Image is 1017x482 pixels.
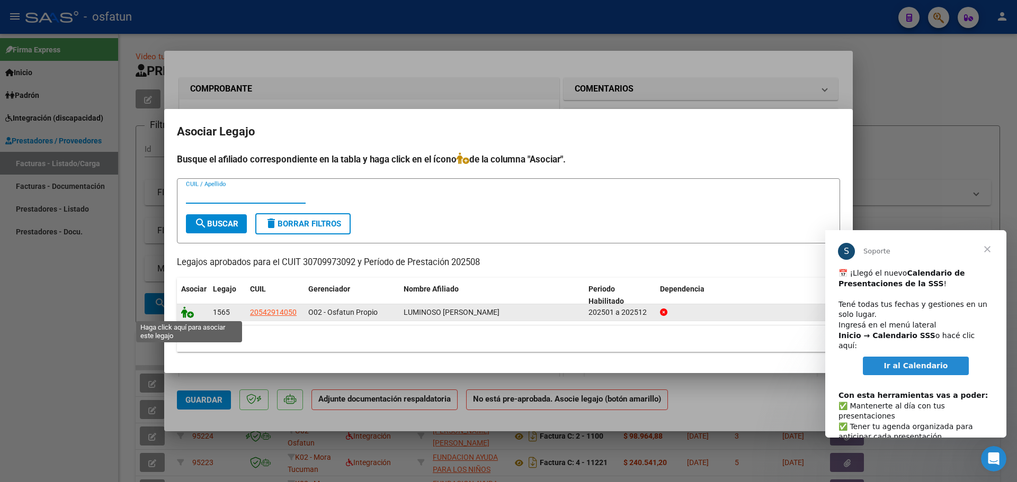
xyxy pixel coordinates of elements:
span: Buscar [194,219,238,229]
span: Asociar [181,285,207,293]
h4: Busque el afiliado correspondiente en la tabla y haga click en el ícono de la columna "Asociar". [177,152,840,166]
datatable-header-cell: Dependencia [656,278,841,313]
span: Dependencia [660,285,704,293]
h2: Asociar Legajo [177,122,840,142]
datatable-header-cell: Asociar [177,278,209,313]
iframe: Intercom live chat mensaje [825,230,1006,438]
button: Buscar [186,214,247,233]
div: 1 registros [177,325,840,352]
mat-icon: delete [265,217,278,230]
div: 202501 a 202512 [588,306,652,319]
span: 20542914050 [250,308,297,316]
iframe: Intercom live chat [981,446,1006,471]
button: Borrar Filtros [255,213,351,234]
datatable-header-cell: Legajo [209,278,246,313]
b: Con esta herramientas vas a poder: [13,161,163,169]
datatable-header-cell: Gerenciador [304,278,399,313]
span: Legajo [213,285,236,293]
span: Borrar Filtros [265,219,341,229]
div: ​✅ Mantenerte al día con tus presentaciones ✅ Tener tu agenda organizada para anticipar cada pres... [13,150,168,285]
span: Periodo Habilitado [588,285,624,305]
span: Nombre Afiliado [404,285,459,293]
datatable-header-cell: Periodo Habilitado [584,278,656,313]
span: O02 - Osfatun Propio [308,308,378,316]
datatable-header-cell: Nombre Afiliado [399,278,584,313]
p: Legajos aprobados para el CUIT 30709973092 y Período de Prestación 202508 [177,256,840,269]
span: CUIL [250,285,266,293]
span: 1565 [213,308,230,316]
span: Gerenciador [308,285,350,293]
datatable-header-cell: CUIL [246,278,304,313]
mat-icon: search [194,217,207,230]
span: LUMINOSO GHOSN VALENTINO LEON [404,308,499,316]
